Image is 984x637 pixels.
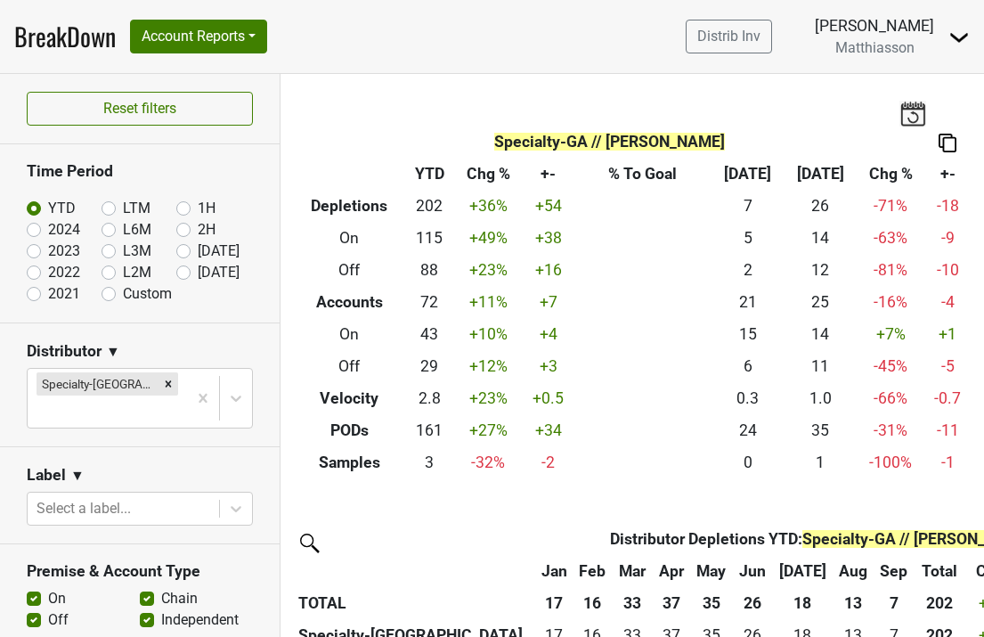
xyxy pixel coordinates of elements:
[405,382,455,414] td: 2.8
[689,587,733,619] th: 35
[784,223,857,255] td: 14
[874,555,914,587] th: Sep: activate to sort column ascending
[784,159,857,191] th: [DATE]
[833,587,874,619] th: 13
[857,382,924,414] td: -66 %
[833,555,874,587] th: Aug: activate to sort column ascending
[405,287,455,319] td: 72
[405,223,455,255] td: 115
[924,287,971,319] td: -4
[294,287,405,319] th: Accounts
[454,223,522,255] td: +49 %
[689,555,733,587] th: May: activate to sort column ascending
[924,255,971,287] td: -10
[784,191,857,223] td: 26
[857,350,924,382] td: -45 %
[857,223,924,255] td: -63 %
[535,555,573,587] th: Jan: activate to sort column ascending
[523,446,574,478] td: -2
[815,14,934,37] div: [PERSON_NAME]
[48,609,69,631] label: Off
[454,350,522,382] td: +12 %
[48,241,80,262] label: 2023
[712,159,785,191] th: [DATE]
[294,414,405,446] th: PODs
[924,191,971,223] td: -18
[523,287,574,319] td: +7
[924,446,971,478] td: -1
[454,255,522,287] td: +23 %
[405,255,455,287] td: 88
[612,555,653,587] th: Mar: activate to sort column ascending
[784,414,857,446] td: 35
[857,159,924,191] th: Chg %
[405,191,455,223] td: 202
[686,20,772,53] a: Distrib Inv
[784,255,857,287] td: 12
[198,241,240,262] label: [DATE]
[294,446,405,478] th: Samples
[712,446,785,478] td: 0
[523,319,574,351] td: +4
[914,555,964,587] th: Total: activate to sort column ascending
[523,382,574,414] td: +0.5
[653,587,690,619] th: 37
[857,446,924,478] td: -100 %
[523,255,574,287] td: +16
[294,350,405,382] th: Off
[712,255,785,287] td: 2
[857,287,924,319] td: -16 %
[712,287,785,319] td: 21
[27,466,66,485] h3: Label
[294,319,405,351] th: On
[914,587,964,619] th: 202
[939,134,956,152] img: Copy to clipboard
[924,319,971,351] td: +1
[198,219,216,241] label: 2H
[454,446,522,478] td: -32 %
[948,27,970,48] img: Dropdown Menu
[48,262,80,283] label: 2022
[924,414,971,446] td: -11
[573,555,612,587] th: Feb: activate to sort column ascending
[784,446,857,478] td: 1
[574,159,712,191] th: % To Goal
[857,414,924,446] td: -31 %
[612,587,653,619] th: 33
[405,159,455,191] th: YTD
[106,341,120,363] span: ▼
[712,191,785,223] td: 7
[454,382,522,414] td: +23 %
[48,219,80,241] label: 2024
[772,587,833,619] th: 18
[405,414,455,446] td: 161
[924,382,971,414] td: -0.7
[712,350,785,382] td: 6
[27,342,102,361] h3: Distributor
[294,587,535,619] th: TOTAL
[523,159,574,191] th: +-
[130,20,267,53] button: Account Reports
[294,223,405,255] th: On
[70,465,85,486] span: ▼
[48,283,80,305] label: 2021
[48,588,66,609] label: On
[161,609,239,631] label: Independent
[835,39,915,56] span: Matthiasson
[653,555,690,587] th: Apr: activate to sort column ascending
[924,350,971,382] td: -5
[784,287,857,319] td: 25
[857,191,924,223] td: -71 %
[294,382,405,414] th: Velocity
[123,283,172,305] label: Custom
[573,587,612,619] th: 16
[523,414,574,446] td: +34
[454,414,522,446] td: +27 %
[494,133,725,151] span: Specialty-GA // [PERSON_NAME]
[294,191,405,223] th: Depletions
[198,262,240,283] label: [DATE]
[899,101,926,126] img: last_updated_date
[712,382,785,414] td: 0.3
[123,219,151,241] label: L6M
[198,198,216,219] label: 1H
